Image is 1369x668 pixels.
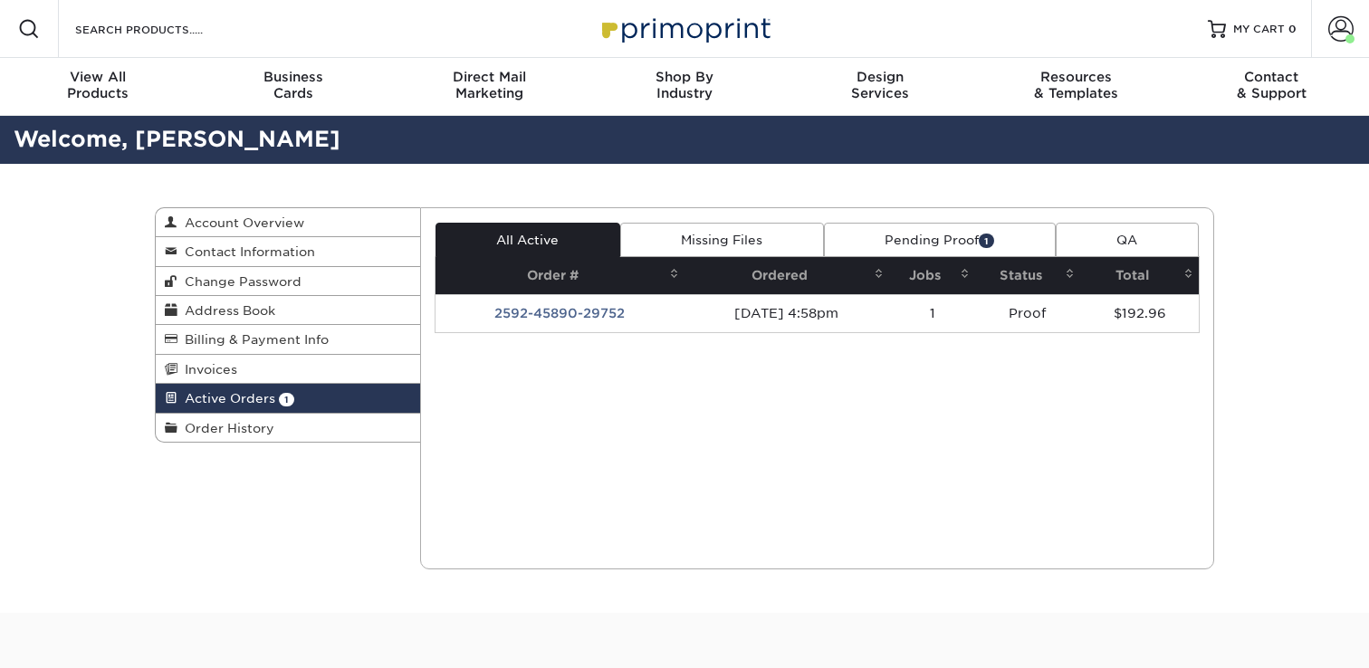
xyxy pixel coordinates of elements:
[177,391,275,406] span: Active Orders
[177,244,315,259] span: Contact Information
[391,69,587,85] span: Direct Mail
[391,69,587,101] div: Marketing
[1288,23,1297,35] span: 0
[684,257,889,294] th: Ordered
[620,223,824,257] a: Missing Files
[177,274,302,289] span: Change Password
[1056,223,1199,257] a: QA
[1173,58,1369,116] a: Contact& Support
[889,257,976,294] th: Jobs
[782,69,978,101] div: Services
[177,215,304,230] span: Account Overview
[177,421,274,435] span: Order History
[177,303,275,318] span: Address Book
[196,69,391,101] div: Cards
[1173,69,1369,101] div: & Support
[587,58,782,116] a: Shop ByIndustry
[684,294,889,332] td: [DATE] 4:58pm
[436,257,684,294] th: Order #
[824,223,1056,257] a: Pending Proof1
[978,69,1173,85] span: Resources
[594,9,775,48] img: Primoprint
[782,69,978,85] span: Design
[156,384,420,413] a: Active Orders 1
[436,294,684,332] td: 2592-45890-29752
[978,69,1173,101] div: & Templates
[177,332,329,347] span: Billing & Payment Info
[1080,257,1199,294] th: Total
[1233,22,1285,37] span: MY CART
[975,257,1080,294] th: Status
[979,234,994,247] span: 1
[196,69,391,85] span: Business
[1080,294,1199,332] td: $192.96
[156,414,420,442] a: Order History
[889,294,976,332] td: 1
[156,325,420,354] a: Billing & Payment Info
[436,223,620,257] a: All Active
[156,267,420,296] a: Change Password
[177,362,237,377] span: Invoices
[587,69,782,101] div: Industry
[156,208,420,237] a: Account Overview
[156,296,420,325] a: Address Book
[1173,69,1369,85] span: Contact
[587,69,782,85] span: Shop By
[73,18,250,40] input: SEARCH PRODUCTS.....
[978,58,1173,116] a: Resources& Templates
[391,58,587,116] a: Direct MailMarketing
[196,58,391,116] a: BusinessCards
[156,355,420,384] a: Invoices
[782,58,978,116] a: DesignServices
[156,237,420,266] a: Contact Information
[279,393,294,406] span: 1
[975,294,1080,332] td: Proof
